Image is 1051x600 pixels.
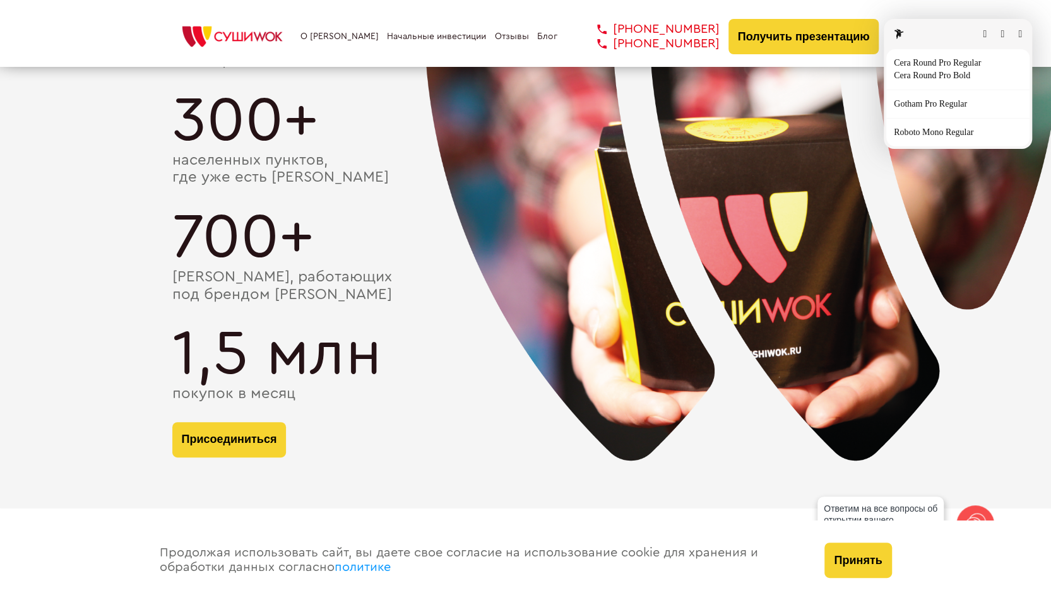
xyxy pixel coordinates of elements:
[728,19,879,54] button: Получить презентацию
[495,32,529,42] a: Отзывы
[387,32,486,42] a: Начальные инвестиции
[578,37,720,51] a: [PHONE_NUMBER]
[172,152,879,187] div: населенных пунктов, где уже есть [PERSON_NAME]
[537,32,557,42] a: Блог
[172,52,879,70] div: лет на рынке
[172,386,295,401] fontsninja-text: покупок в месяц
[578,22,720,37] a: [PHONE_NUMBER]
[824,543,891,578] button: Принять
[172,322,382,385] fontsninja-text: 1,5 млн
[172,89,879,152] div: 300+
[335,561,391,574] a: политике
[172,206,879,269] div: 700+
[738,30,870,44] fontsninja-text: Получить презентацию
[817,497,944,543] div: Ответим на все вопросы об открытии вашего [PERSON_NAME]!
[172,269,879,303] div: [PERSON_NAME], работающих под брендом [PERSON_NAME]
[172,422,287,457] button: Присоединиться
[300,32,379,42] a: О [PERSON_NAME]
[147,521,812,600] div: Продолжая использовать сайт, вы даете свое согласие на использование cookie для хранения и обрабо...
